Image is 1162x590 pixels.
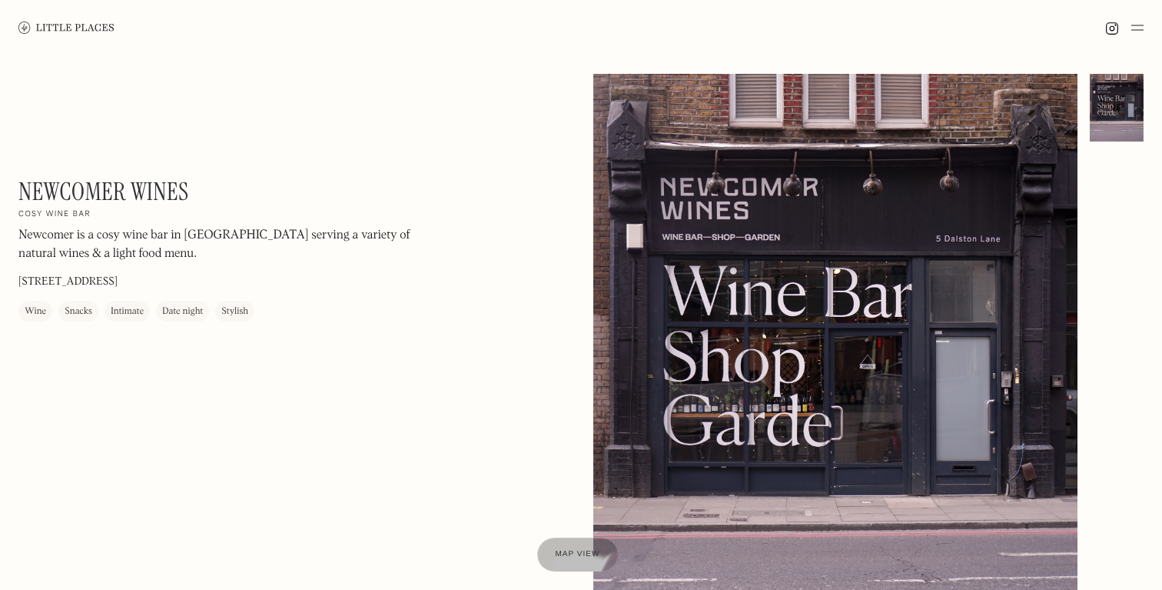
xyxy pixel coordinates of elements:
[162,305,203,320] div: Date night
[18,227,433,264] p: Newcomer is a cosy wine bar in [GEOGRAPHIC_DATA] serving a variety of natural wines & a light foo...
[221,305,248,320] div: Stylish
[556,550,600,558] span: Map view
[18,177,189,206] h1: Newcomer Wines
[25,305,46,320] div: Wine
[65,305,92,320] div: Snacks
[18,275,118,291] p: [STREET_ADDRESS]
[111,305,144,320] div: Intimate
[537,538,619,572] a: Map view
[18,210,91,221] h2: Cosy wine bar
